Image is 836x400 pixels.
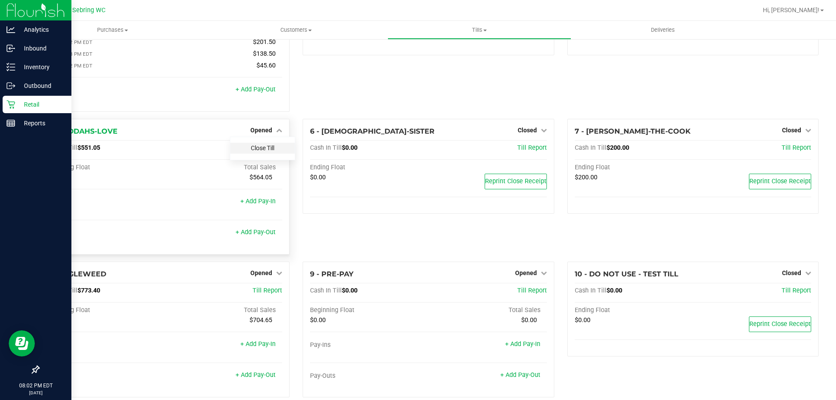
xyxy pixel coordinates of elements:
span: $0.00 [342,144,357,151]
span: 8 - BUGLEWEED [46,270,106,278]
div: Total Sales [164,164,283,171]
inline-svg: Retail [7,100,15,109]
span: 5 - BUDDAHS-LOVE [46,127,118,135]
inline-svg: Analytics [7,25,15,34]
span: Reprint Close Receipt [749,320,811,328]
a: + Add Pay-Out [236,229,276,236]
a: Till Report [253,287,282,294]
div: Total Sales [428,306,547,314]
span: $200.00 [575,174,597,181]
button: Reprint Close Receipt [749,316,811,332]
a: Deliveries [571,21,755,39]
div: Pay-Outs [310,372,428,380]
span: Closed [782,269,801,276]
span: Hi, [PERSON_NAME]! [763,7,819,13]
a: Purchases [21,21,204,39]
div: Pay-Ins [46,341,164,349]
inline-svg: Reports [7,119,15,128]
a: Tills [388,21,571,39]
div: Pay-Outs [46,87,164,94]
span: Closed [782,127,801,134]
span: $0.00 [342,287,357,294]
span: Opened [515,269,537,276]
a: Till Report [517,144,547,151]
span: 9 - PRE-PAY [310,270,354,278]
a: + Add Pay-In [240,198,276,205]
span: $138.50 [253,50,276,57]
span: 10 - DO NOT USE - TEST TILL [575,270,678,278]
span: $201.50 [253,38,276,46]
span: $551.05 [78,144,100,151]
span: $773.40 [78,287,100,294]
span: Opened [250,127,272,134]
p: Analytics [15,24,67,35]
p: Retail [15,99,67,110]
div: Beginning Float [46,164,164,171]
span: Cash In Till [575,287,607,294]
a: Close Till [251,145,274,151]
inline-svg: Outbound [7,81,15,90]
div: Ending Float [575,306,693,314]
p: 08:02 PM EDT [4,382,67,390]
span: $0.00 [521,316,537,324]
button: Reprint Close Receipt [485,174,547,189]
span: Cash In Till [575,144,607,151]
span: 7 - [PERSON_NAME]-THE-COOK [575,127,691,135]
a: + Add Pay-Out [236,371,276,379]
p: Inbound [15,43,67,54]
div: Pay-Outs [46,229,164,237]
span: Closed [518,127,537,134]
span: $200.00 [607,144,629,151]
div: Beginning Float [310,306,428,314]
div: Beginning Float [46,306,164,314]
span: Cash In Till [310,287,342,294]
span: Purchases [21,26,204,34]
inline-svg: Inventory [7,63,15,71]
a: Till Report [517,287,547,294]
iframe: Resource center [9,330,35,356]
span: 6 - [DEMOGRAPHIC_DATA]-SISTER [310,127,435,135]
inline-svg: Inbound [7,44,15,53]
div: Total Sales [164,306,283,314]
span: $45.60 [256,62,276,69]
div: Ending Float [310,164,428,171]
span: Reprint Close Receipt [749,178,811,185]
span: $0.00 [607,287,622,294]
span: Tills [388,26,570,34]
a: Till Report [782,287,811,294]
a: + Add Pay-Out [500,371,540,379]
a: + Add Pay-In [505,340,540,348]
button: Reprint Close Receipt [749,174,811,189]
a: Till Report [782,144,811,151]
span: Sebring WC [72,7,105,14]
p: Outbound [15,81,67,91]
span: $0.00 [310,174,326,181]
p: Inventory [15,62,67,72]
span: $0.00 [310,316,326,324]
span: Deliveries [639,26,687,34]
div: Pay-Outs [46,372,164,380]
span: $0.00 [575,316,590,324]
span: Opened [250,269,272,276]
p: [DATE] [4,390,67,396]
div: Pay-Ins [310,341,428,349]
span: Customers [205,26,387,34]
span: Cash In Till [310,144,342,151]
a: Customers [204,21,388,39]
p: Reports [15,118,67,128]
span: $704.65 [249,316,272,324]
a: + Add Pay-Out [236,86,276,93]
span: $564.05 [249,174,272,181]
div: Ending Float [575,164,693,171]
span: Reprint Close Receipt [485,178,546,185]
div: Pay-Ins [46,198,164,206]
a: + Add Pay-In [240,340,276,348]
